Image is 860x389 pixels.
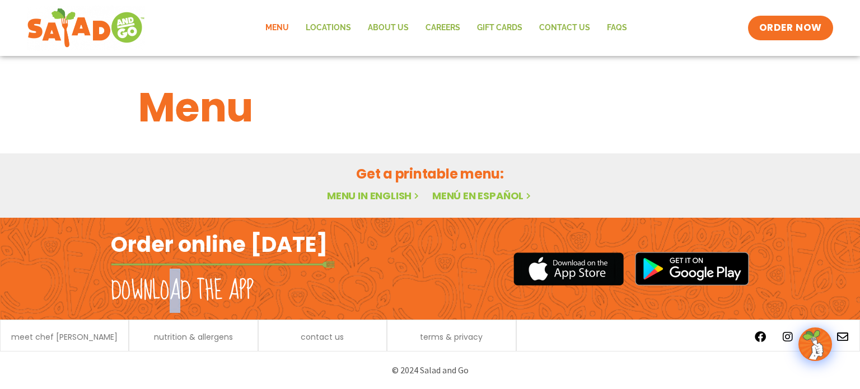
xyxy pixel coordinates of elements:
span: ORDER NOW [759,21,822,35]
h1: Menu [138,77,722,138]
a: ORDER NOW [748,16,833,40]
a: meet chef [PERSON_NAME] [11,333,118,341]
h2: Order online [DATE] [111,231,328,258]
img: new-SAG-logo-768×292 [27,6,145,50]
a: Contact Us [531,15,599,41]
p: © 2024 Salad and Go [116,363,744,378]
a: Locations [297,15,359,41]
img: google_play [635,252,749,285]
h2: Download the app [111,275,254,307]
h2: Get a printable menu: [138,164,722,184]
a: contact us [301,333,344,341]
a: nutrition & allergens [154,333,233,341]
a: GIFT CARDS [469,15,531,41]
a: Menu in English [327,189,421,203]
img: wpChatIcon [800,329,831,360]
a: terms & privacy [420,333,483,341]
img: appstore [513,251,624,287]
a: About Us [359,15,417,41]
a: Careers [417,15,469,41]
nav: Menu [257,15,635,41]
a: Menu [257,15,297,41]
img: fork [111,261,335,268]
a: FAQs [599,15,635,41]
a: Menú en español [432,189,533,203]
